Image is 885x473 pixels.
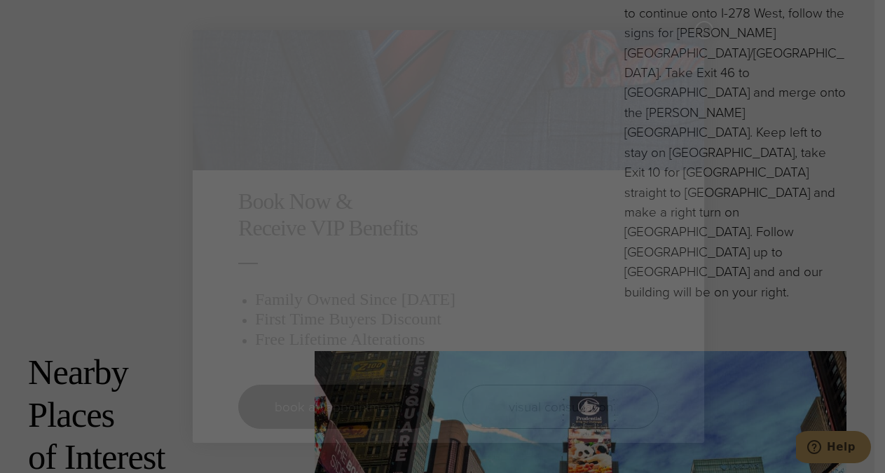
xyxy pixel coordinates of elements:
[31,10,60,22] span: Help
[255,289,659,310] h3: Family Owned Since [DATE]
[255,309,659,329] h3: First Time Buyers Discount
[255,329,659,350] h3: Free Lifetime Alterations
[462,385,659,429] a: visual consultation
[238,385,434,429] a: book an appointment
[695,21,713,39] button: Close
[238,188,659,242] h2: Book Now & Receive VIP Benefits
